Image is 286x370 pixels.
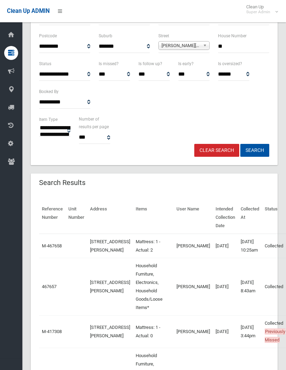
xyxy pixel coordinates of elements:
[158,32,169,40] label: Street
[7,8,50,14] span: Clean Up ADMIN
[238,201,262,234] th: Collected At
[39,88,59,95] label: Booked By
[243,4,277,15] span: Clean Up
[39,60,51,68] label: Status
[174,234,213,258] td: [PERSON_NAME]
[133,201,174,234] th: Items
[39,32,57,40] label: Postcode
[174,258,213,315] td: [PERSON_NAME]
[213,258,238,315] td: [DATE]
[133,315,174,348] td: Mattress: 1 - Actual: 0
[138,60,162,68] label: Is follow up?
[213,234,238,258] td: [DATE]
[31,176,94,190] header: Search Results
[218,32,247,40] label: House Number
[161,41,200,50] span: [PERSON_NAME][GEOGRAPHIC_DATA] (BANKSTOWN 2200)
[238,315,262,348] td: [DATE] 3:44pm
[218,60,242,68] label: Is oversized?
[39,116,58,123] label: Item Type
[87,201,133,234] th: Address
[42,329,62,334] a: M-417308
[42,284,57,289] a: 467657
[79,115,110,131] label: Number of results per page
[238,234,262,258] td: [DATE] 10:25am
[194,144,239,157] a: Clear Search
[178,60,194,68] label: Is early?
[39,201,66,234] th: Reference Number
[90,325,130,338] a: [STREET_ADDRESS][PERSON_NAME]
[240,144,269,157] button: Search
[90,280,130,293] a: [STREET_ADDRESS][PERSON_NAME]
[238,258,262,315] td: [DATE] 8:43am
[90,239,130,253] a: [STREET_ADDRESS][PERSON_NAME]
[42,243,62,248] a: M-467658
[66,201,87,234] th: Unit Number
[174,315,213,348] td: [PERSON_NAME]
[133,258,174,315] td: Household Furniture, Electronics, Household Goods/Loose Items*
[99,60,119,68] label: Is missed?
[213,201,238,234] th: Intended Collection Date
[174,201,213,234] th: User Name
[99,32,112,40] label: Suburb
[265,329,285,343] span: Previously Missed
[213,315,238,348] td: [DATE]
[246,9,270,15] small: Super Admin
[133,234,174,258] td: Mattress: 1 - Actual: 2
